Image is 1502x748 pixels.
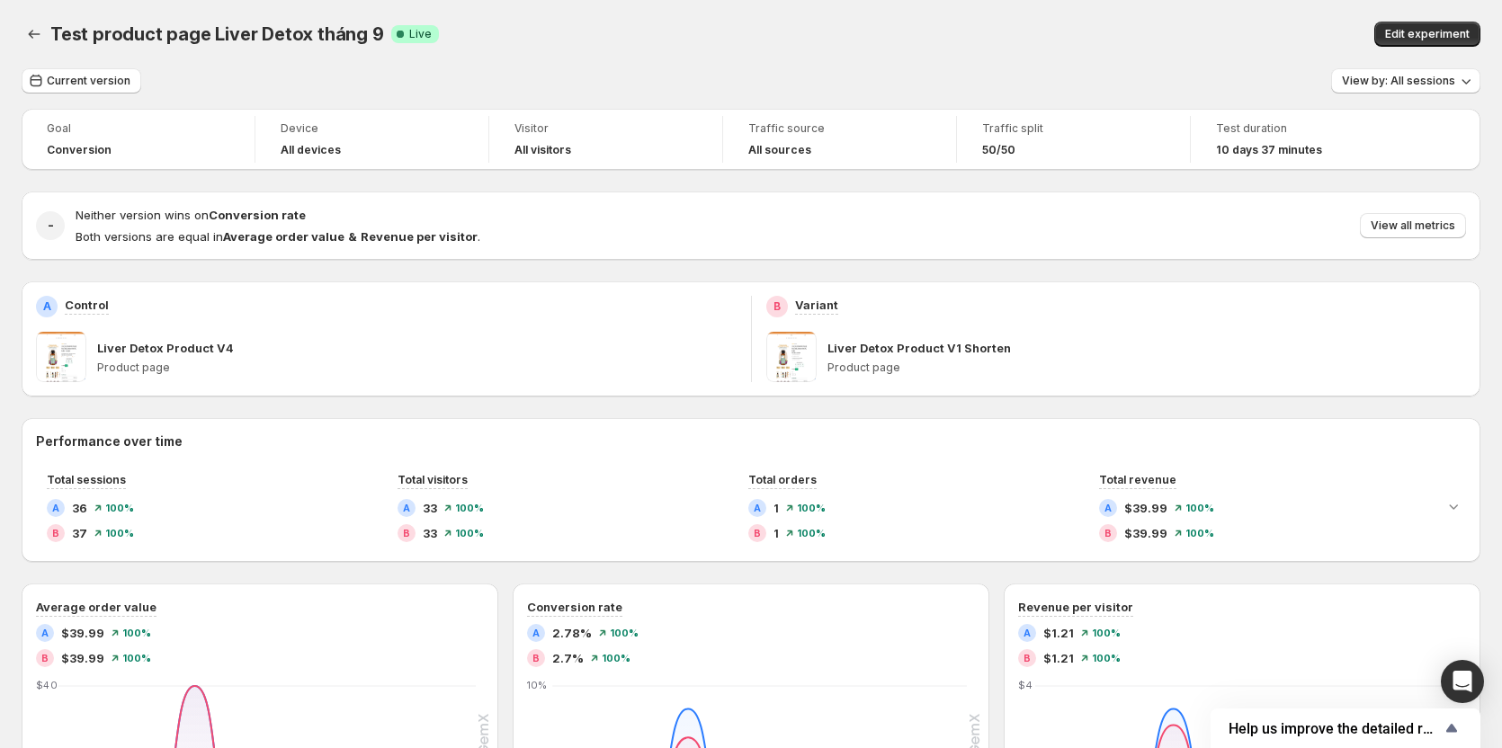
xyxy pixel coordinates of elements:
h4: All sources [748,143,811,157]
span: 100% [122,653,151,663]
span: 10 days 37 minutes [1216,143,1322,157]
span: Conversion [47,143,112,157]
p: Liver Detox Product V4 [97,339,234,357]
span: Traffic source [748,121,931,136]
h2: B [773,299,781,314]
p: Product page [827,361,1467,375]
button: Edit experiment [1374,22,1480,47]
div: Open Intercom Messenger [1441,660,1484,703]
h2: B [532,653,540,663]
h2: A [403,503,410,513]
a: Traffic sourceAll sources [748,120,931,159]
span: 1 [773,524,779,542]
span: 100% [610,628,639,638]
span: Total revenue [1099,473,1176,486]
span: Edit experiment [1385,27,1470,41]
span: $39.99 [1124,499,1167,517]
h3: Revenue per visitor [1018,598,1133,616]
span: View all metrics [1371,218,1455,233]
h2: - [48,217,54,235]
span: 100% [1092,628,1121,638]
span: 100% [1185,528,1214,539]
span: 100% [455,528,484,539]
p: Product page [97,361,737,375]
a: Test duration10 days 37 minutes [1216,120,1399,159]
a: Traffic split50/50 [982,120,1165,159]
span: 33 [423,499,437,517]
text: 10% [527,679,547,691]
span: Neither version wins on [76,208,306,222]
span: 100% [105,528,134,539]
img: Liver Detox Product V4 [36,332,86,382]
span: 100% [1185,503,1214,513]
span: Traffic split [982,121,1165,136]
span: Visitor [514,121,697,136]
h2: B [41,653,49,663]
span: $39.99 [1124,524,1167,542]
strong: Revenue per visitor [361,229,478,244]
button: Current version [22,68,141,93]
h2: A [1104,503,1112,513]
span: 100% [1092,653,1121,663]
span: 100% [602,653,630,663]
span: 36 [72,499,87,517]
h4: All devices [281,143,341,157]
button: Expand chart [1441,494,1466,519]
span: Test duration [1216,121,1399,136]
span: View by: All sessions [1342,74,1455,88]
h2: A [754,503,761,513]
button: Back [22,22,47,47]
h2: B [403,528,410,539]
span: Total sessions [47,473,126,486]
span: $1.21 [1043,649,1074,667]
h2: B [1104,528,1112,539]
a: VisitorAll visitors [514,120,697,159]
strong: Conversion rate [209,208,306,222]
span: 2.78% [552,624,592,642]
button: View all metrics [1360,213,1466,238]
span: 2.7% [552,649,584,667]
span: 100% [455,503,484,513]
p: Liver Detox Product V1 Shorten [827,339,1011,357]
h2: A [532,628,540,638]
a: GoalConversion [47,120,229,159]
button: Show survey - Help us improve the detailed report for A/B campaigns [1229,717,1462,739]
span: Current version [47,74,130,88]
span: 100% [797,503,826,513]
text: $4 [1018,679,1033,691]
span: 37 [72,524,87,542]
strong: & [348,229,357,244]
h2: B [754,528,761,539]
h4: All visitors [514,143,571,157]
span: Total visitors [398,473,468,486]
h2: A [43,299,51,314]
span: $1.21 [1043,624,1074,642]
p: Variant [795,296,838,314]
h2: B [52,528,59,539]
span: Both versions are equal in . [76,229,480,244]
span: Total orders [748,473,817,486]
span: Test product page Liver Detox tháng 9 [50,23,384,45]
h3: Average order value [36,598,156,616]
strong: Average order value [223,229,344,244]
span: 100% [122,628,151,638]
h2: A [41,628,49,638]
span: $39.99 [61,649,104,667]
p: Control [65,296,109,314]
span: 100% [797,528,826,539]
h2: A [52,503,59,513]
h2: Performance over time [36,432,1466,450]
h3: Conversion rate [527,598,622,616]
span: Live [409,27,432,41]
span: 100% [105,503,134,513]
a: DeviceAll devices [281,120,463,159]
img: Liver Detox Product V1 Shorten [766,332,817,382]
span: Help us improve the detailed report for A/B campaigns [1229,720,1441,737]
span: Goal [47,121,229,136]
span: 50/50 [982,143,1015,157]
text: $40 [36,679,58,691]
span: $39.99 [61,624,104,642]
button: View by: All sessions [1331,68,1480,93]
span: Device [281,121,463,136]
span: 1 [773,499,779,517]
